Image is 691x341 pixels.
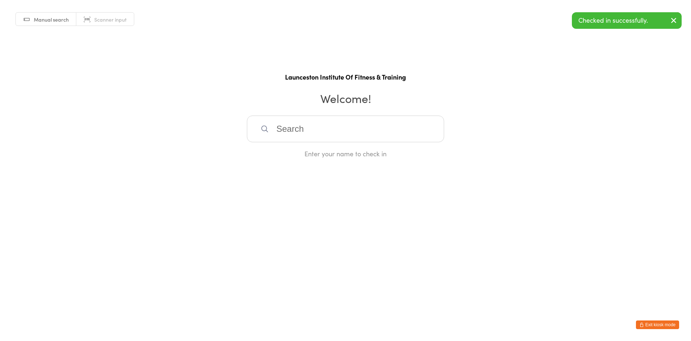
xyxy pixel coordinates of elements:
[7,72,684,81] h1: Launceston Institute Of Fitness & Training
[636,320,679,329] button: Exit kiosk mode
[247,116,444,142] input: Search
[7,90,684,106] h2: Welcome!
[94,16,127,23] span: Scanner input
[34,16,69,23] span: Manual search
[572,12,682,29] div: Checked in successfully.
[247,149,444,158] div: Enter your name to check in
